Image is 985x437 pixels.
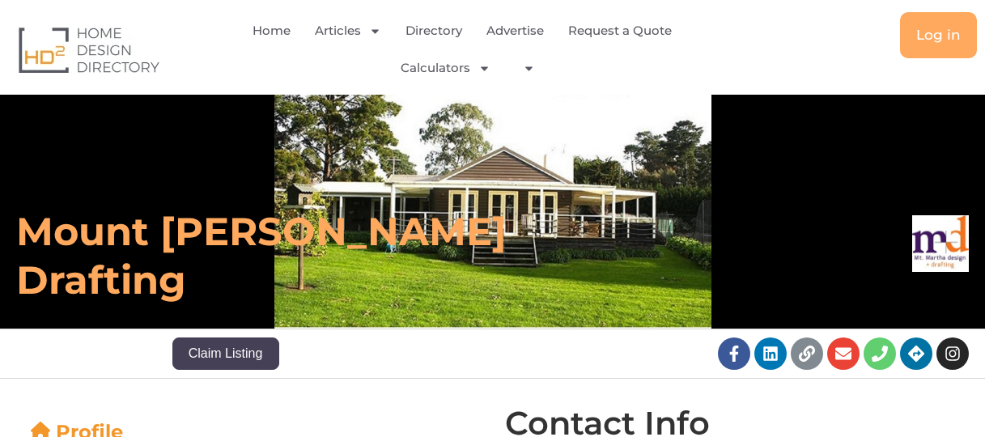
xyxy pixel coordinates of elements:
nav: Menu [202,12,734,87]
a: Log in [900,12,977,58]
span: Log in [916,28,961,42]
a: Articles [315,12,381,49]
a: Directory [405,12,462,49]
a: Request a Quote [568,12,672,49]
a: Home [253,12,291,49]
h6: Mount [PERSON_NAME] Drafting [16,207,681,304]
button: Claim Listing [172,337,279,370]
a: Calculators [401,49,490,87]
a: Advertise [486,12,544,49]
img: Mount Martha Drafting [912,215,969,272]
